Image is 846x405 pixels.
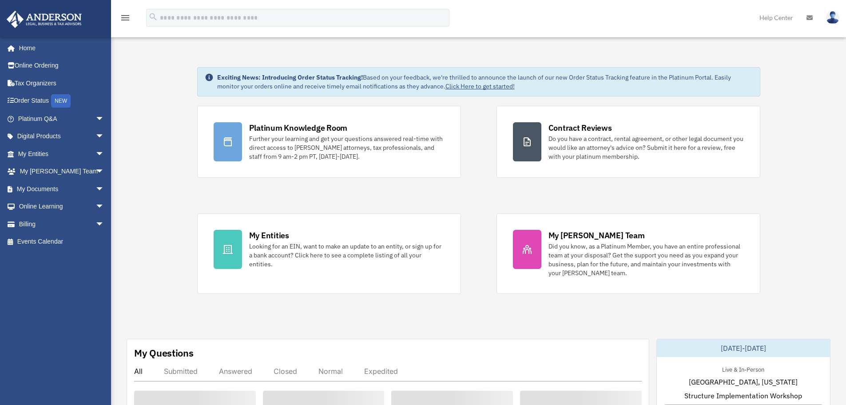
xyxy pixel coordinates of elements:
a: My [PERSON_NAME] Team Did you know, as a Platinum Member, you have an entire professional team at... [496,213,760,294]
div: My Entities [249,230,289,241]
span: arrow_drop_down [95,163,113,181]
div: Further your learning and get your questions answered real-time with direct access to [PERSON_NAM... [249,134,445,161]
img: Anderson Advisors Platinum Portal [4,11,84,28]
span: arrow_drop_down [95,180,113,198]
div: Normal [318,367,343,376]
span: arrow_drop_down [95,145,113,163]
a: Billingarrow_drop_down [6,215,118,233]
strong: Exciting News: Introducing Order Status Tracking! [217,73,363,81]
i: search [148,12,158,22]
div: My [PERSON_NAME] Team [548,230,645,241]
i: menu [120,12,131,23]
span: [GEOGRAPHIC_DATA], [US_STATE] [689,377,798,387]
a: Contract Reviews Do you have a contract, rental agreement, or other legal document you would like... [496,106,760,178]
a: My [PERSON_NAME] Teamarrow_drop_down [6,163,118,180]
span: arrow_drop_down [95,215,113,233]
div: Contract Reviews [548,122,612,133]
div: Answered [219,367,252,376]
a: Tax Organizers [6,74,118,92]
a: Platinum Q&Aarrow_drop_down [6,110,118,128]
a: Online Learningarrow_drop_down [6,198,118,216]
div: My Questions [134,346,194,360]
a: Events Calendar [6,233,118,251]
a: My Entities Looking for an EIN, want to make an update to an entity, or sign up for a bank accoun... [197,213,461,294]
div: NEW [51,94,71,108]
div: Expedited [364,367,398,376]
div: Platinum Knowledge Room [249,122,348,133]
span: arrow_drop_down [95,198,113,216]
div: Do you have a contract, rental agreement, or other legal document you would like an attorney's ad... [548,134,744,161]
a: Digital Productsarrow_drop_down [6,128,118,145]
a: My Entitiesarrow_drop_down [6,145,118,163]
a: Online Ordering [6,57,118,75]
img: User Pic [826,11,839,24]
a: Click Here to get started! [445,82,515,90]
a: My Documentsarrow_drop_down [6,180,118,198]
div: Based on your feedback, we're thrilled to announce the launch of our new Order Status Tracking fe... [217,73,753,91]
a: Order StatusNEW [6,92,118,110]
span: arrow_drop_down [95,110,113,128]
a: Home [6,39,113,57]
a: Platinum Knowledge Room Further your learning and get your questions answered real-time with dire... [197,106,461,178]
span: Structure Implementation Workshop [684,390,802,401]
span: arrow_drop_down [95,128,113,146]
div: Submitted [164,367,198,376]
div: Closed [274,367,297,376]
div: Did you know, as a Platinum Member, you have an entire professional team at your disposal? Get th... [548,242,744,277]
a: menu [120,16,131,23]
div: Looking for an EIN, want to make an update to an entity, or sign up for a bank account? Click her... [249,242,445,269]
div: Live & In-Person [715,364,771,373]
div: All [134,367,143,376]
div: [DATE]-[DATE] [657,339,830,357]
